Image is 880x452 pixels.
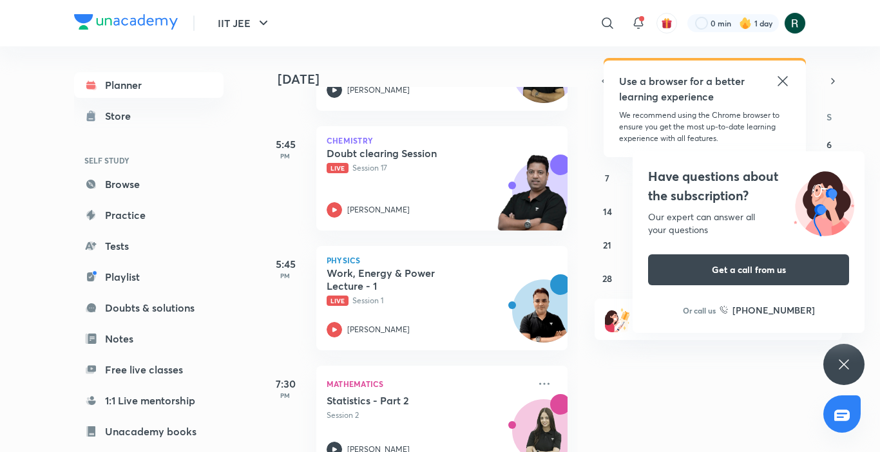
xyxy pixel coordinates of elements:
h5: Use a browser for a better learning experience [619,73,747,104]
p: Or call us [683,305,716,316]
h5: 7:30 [260,376,311,391]
button: September 28, 2025 [597,268,618,288]
img: ttu_illustration_new.svg [783,167,865,236]
h5: 5:45 [260,256,311,272]
p: Session 2 [327,410,529,421]
h5: Doubt clearing Session [327,147,487,160]
span: Live [327,163,349,173]
a: Playlist [74,264,224,290]
abbr: September 7, 2025 [605,172,609,184]
p: We recommend using the Chrome browser to ensure you get the most up-to-date learning experience w... [619,109,790,144]
a: [PHONE_NUMBER] [720,303,815,317]
h6: SELF STUDY [74,149,224,171]
a: Browse [74,171,224,197]
p: Chemistry [327,137,557,144]
p: PM [260,152,311,160]
p: Session 17 [327,162,529,174]
h6: [PHONE_NUMBER] [732,303,815,317]
div: Our expert can answer all your questions [648,211,849,236]
h4: [DATE] [278,71,580,87]
abbr: September 14, 2025 [603,205,612,218]
img: streak [739,17,752,30]
a: Notes [74,326,224,352]
span: Live [327,296,349,306]
p: PM [260,391,311,399]
img: Company Logo [74,14,178,30]
a: Doubts & solutions [74,295,224,321]
a: Planner [74,72,224,98]
img: avatar [661,17,673,29]
p: Physics [327,256,557,264]
p: [PERSON_NAME] [347,204,410,216]
img: Avatar [513,287,575,348]
p: [PERSON_NAME] [347,84,410,96]
a: Store [74,103,224,129]
abbr: Saturday [827,111,832,123]
h5: Statistics - Part 2 [327,394,487,407]
img: unacademy [497,155,568,243]
img: Ronak soni [784,12,806,34]
img: referral [605,306,631,332]
abbr: September 6, 2025 [827,138,832,151]
button: September 21, 2025 [597,234,618,255]
div: Store [105,108,139,124]
button: avatar [656,13,677,33]
button: September 7, 2025 [597,167,618,188]
a: Tests [74,233,224,259]
p: [PERSON_NAME] [347,324,410,335]
h4: Have questions about the subscription? [648,167,849,205]
p: Session 1 [327,295,529,306]
a: Company Logo [74,14,178,33]
button: Get a call from us [648,254,849,285]
p: Mathematics [327,376,529,391]
abbr: September 21, 2025 [603,239,611,251]
button: September 6, 2025 [819,134,839,155]
h5: 5:45 [260,137,311,152]
abbr: September 28, 2025 [602,272,612,285]
p: PM [260,272,311,279]
a: Unacademy books [74,419,224,444]
button: September 14, 2025 [597,201,618,221]
a: Free live classes [74,357,224,382]
a: Practice [74,202,224,228]
a: 1:1 Live mentorship [74,388,224,413]
button: IIT JEE [210,10,279,36]
h5: Work, Energy & Power Lecture - 1 [327,267,487,292]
